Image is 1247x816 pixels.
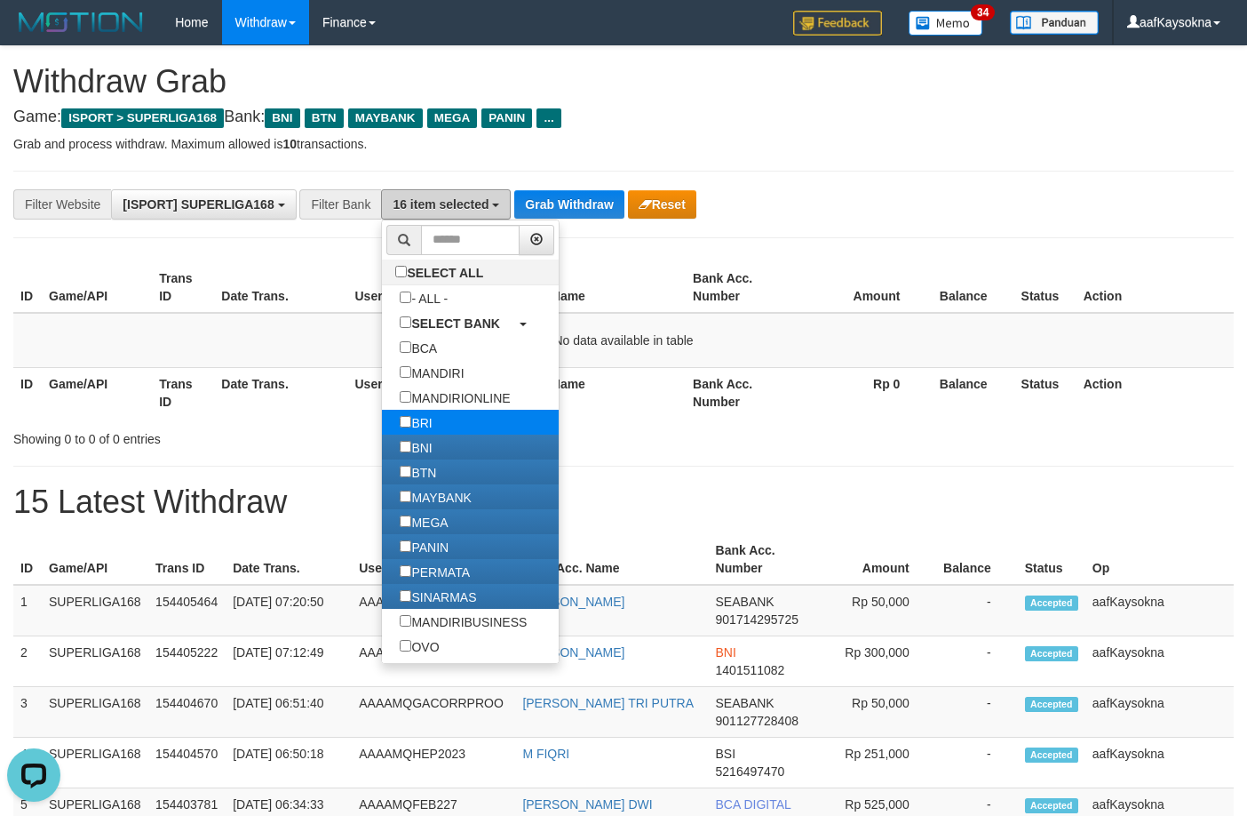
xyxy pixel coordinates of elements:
span: BNI [716,645,736,660]
input: SINARMAS [400,590,411,602]
label: PERMATA [382,559,488,584]
span: BSI [716,747,736,761]
label: BRI [382,410,449,435]
th: ID [13,534,42,585]
h4: Game: Bank: [13,108,1234,126]
p: Grab and process withdraw. Maximum allowed is transactions. [13,135,1234,153]
a: [PERSON_NAME] TRI PUTRA [522,696,694,710]
b: SELECT BANK [411,316,500,331]
td: AAAAMQGACORRPROO [352,687,515,738]
th: Status [1014,262,1076,313]
th: Bank Acc. Name [481,262,686,313]
label: MANDIRI [382,360,481,385]
label: SINARMAS [382,584,494,609]
input: PERMATA [400,565,411,577]
span: Copy 5216497470 to clipboard [716,764,785,779]
td: 154405222 [148,636,226,687]
a: [PERSON_NAME] [522,645,624,660]
span: Copy 901127728408 to clipboard [716,714,798,728]
label: - ALL - [382,285,465,310]
th: Date Trans. [226,534,352,585]
th: Game/API [42,367,152,418]
label: OVO [382,634,457,659]
th: Balance [926,262,1013,313]
div: Filter Bank [299,189,381,220]
td: Rp 50,000 [813,687,936,738]
button: Reset [628,190,696,219]
td: Rp 300,000 [813,636,936,687]
td: 154405464 [148,585,226,636]
td: SUPERLIGA168 [42,585,148,636]
th: User ID [352,534,515,585]
a: SELECT BANK [382,310,559,335]
td: - [936,738,1018,788]
td: SUPERLIGA168 [42,636,148,687]
label: SELECT ALL [382,260,501,284]
td: - [936,687,1018,738]
th: Bank Acc. Number [686,262,796,313]
td: - [936,636,1018,687]
span: Accepted [1025,596,1078,611]
td: AAAAMQHEP2023 [352,738,515,788]
th: Status [1014,367,1076,418]
span: SEABANK [716,595,774,609]
span: 34 [971,4,995,20]
th: Rp 0 [796,367,926,418]
th: User ID [348,262,481,313]
td: 4 [13,738,42,788]
div: Showing 0 to 0 of 0 entries [13,423,506,448]
button: Grab Withdraw [514,190,623,219]
td: AAAAMQBISKUAT1029 [352,636,515,687]
th: Date Trans. [214,367,347,418]
th: Trans ID [152,367,214,418]
span: MEGA [427,108,478,128]
input: SELECT ALL [395,266,407,277]
span: BTN [305,108,344,128]
span: 16 item selected [393,197,488,212]
td: aafKaysokna [1085,687,1234,738]
td: aafKaysokna [1085,738,1234,788]
img: panduan.png [1010,11,1099,35]
label: BCA [382,335,455,360]
input: MANDIRIONLINE [400,391,411,403]
td: 3 [13,687,42,738]
span: BCA DIGITAL [716,797,791,812]
td: 2 [13,636,42,687]
th: Trans ID [148,534,226,585]
label: MEGA [382,509,465,534]
button: [ISPORT] SUPERLIGA168 [111,189,296,220]
td: aafKaysokna [1085,585,1234,636]
th: Action [1076,367,1234,418]
th: Bank Acc. Name [481,367,686,418]
th: Date Trans. [214,262,347,313]
label: MANDIRIONLINE [382,385,528,410]
label: MAYBANK [382,484,488,509]
th: ID [13,262,42,313]
a: M FIQRI [522,747,569,761]
th: Op [1085,534,1234,585]
th: Action [1076,262,1234,313]
th: Game/API [42,262,152,313]
td: 1 [13,585,42,636]
th: Status [1018,534,1085,585]
span: PANIN [481,108,532,128]
td: 154404570 [148,738,226,788]
td: SUPERLIGA168 [42,687,148,738]
img: Feedback.jpg [793,11,882,36]
a: [PERSON_NAME] [522,595,624,609]
td: [DATE] 07:12:49 [226,636,352,687]
input: MANDIRIBUSINESS [400,615,411,627]
span: ISPORT > SUPERLIGA168 [61,108,224,128]
th: Balance [926,367,1013,418]
th: ID [13,367,42,418]
label: BTN [382,460,454,484]
td: [DATE] 06:50:18 [226,738,352,788]
span: BNI [265,108,299,128]
th: Balance [936,534,1018,585]
span: ... [536,108,560,128]
th: Amount [796,262,926,313]
input: SELECT BANK [400,316,411,328]
td: Rp 50,000 [813,585,936,636]
button: Open LiveChat chat widget [7,7,60,60]
td: No data available in table [13,313,1234,368]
